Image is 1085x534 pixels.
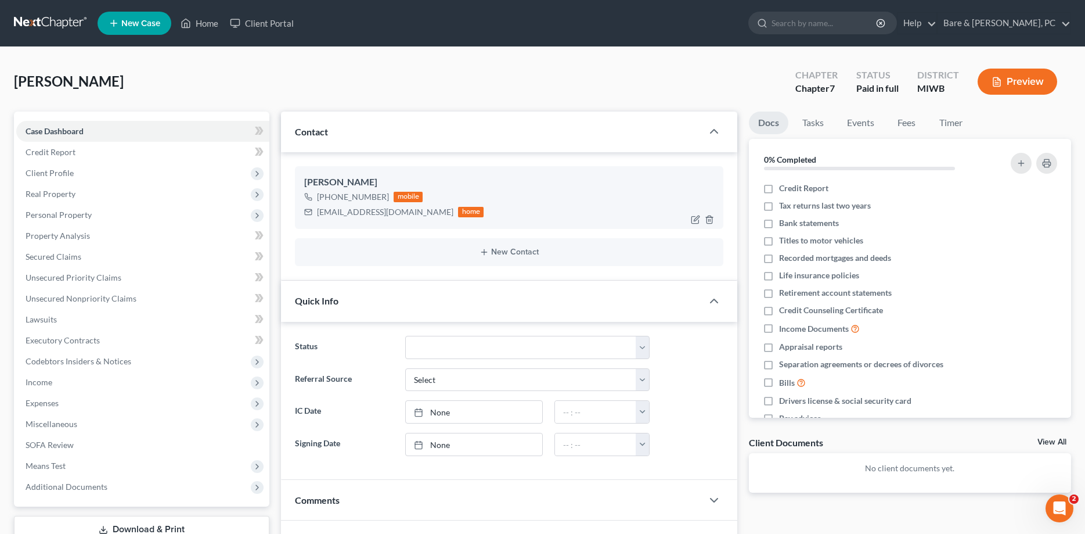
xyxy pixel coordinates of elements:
[26,440,74,450] span: SOFA Review
[16,121,269,142] a: Case Dashboard
[779,395,911,407] span: Drivers license & social security card
[930,112,972,134] a: Timer
[295,295,338,306] span: Quick Info
[749,436,823,449] div: Client Documents
[406,433,543,456] a: None
[779,359,943,370] span: Separation agreements or decrees of divorces
[779,323,849,335] span: Income Documents
[1069,494,1079,504] span: 2
[26,231,90,241] span: Property Analysis
[26,398,59,408] span: Expenses
[406,401,543,423] a: None
[289,400,399,424] label: IC Date
[758,463,1062,474] p: No client documents yet.
[16,267,269,288] a: Unsecured Priority Claims
[26,419,77,429] span: Miscellaneous
[26,168,74,178] span: Client Profile
[779,200,871,212] span: Tax returns last two years
[26,377,52,387] span: Income
[289,368,399,392] label: Referral Source
[772,12,878,34] input: Search by name...
[26,293,136,303] span: Unsecured Nonpriority Claims
[26,482,107,492] span: Additional Documents
[764,155,816,164] strong: 0% Completed
[917,69,959,82] div: District
[26,356,131,366] span: Codebtors Insiders & Notices
[917,82,959,95] div: MIWB
[978,69,1057,95] button: Preview
[795,82,838,95] div: Chapter
[26,189,75,199] span: Real Property
[555,433,636,456] input: -- : --
[16,288,269,309] a: Unsecured Nonpriority Claims
[295,126,328,137] span: Contact
[224,13,300,34] a: Client Portal
[317,191,389,203] div: [PHONE_NUMBER]
[16,142,269,163] a: Credit Report
[289,336,399,359] label: Status
[175,13,224,34] a: Home
[121,19,160,28] span: New Case
[856,82,899,95] div: Paid in full
[838,112,884,134] a: Events
[779,304,883,316] span: Credit Counseling Certificate
[793,112,833,134] a: Tasks
[888,112,925,134] a: Fees
[26,273,121,282] span: Unsecured Priority Claims
[779,341,842,353] span: Appraisal reports
[779,252,891,264] span: Recorded mortgages and deeds
[16,225,269,246] a: Property Analysis
[26,252,81,261] span: Secured Claims
[830,83,835,94] span: 7
[749,112,788,134] a: Docs
[317,206,453,218] div: [EMAIL_ADDRESS][DOMAIN_NAME]
[897,13,936,34] a: Help
[289,433,399,456] label: Signing Date
[458,207,484,217] div: home
[26,314,57,324] span: Lawsuits
[26,335,100,345] span: Executory Contracts
[555,401,636,423] input: -- : --
[795,69,838,82] div: Chapter
[295,494,340,506] span: Comments
[938,13,1070,34] a: Bare & [PERSON_NAME], PC
[779,270,859,281] span: Life insurance policies
[856,69,899,82] div: Status
[1037,438,1066,446] a: View All
[779,235,863,246] span: Titles to motor vehicles
[304,175,713,189] div: [PERSON_NAME]
[779,217,839,229] span: Bank statements
[26,147,75,157] span: Credit Report
[304,248,713,257] button: New Contact
[16,330,269,351] a: Executory Contracts
[26,126,84,136] span: Case Dashboard
[16,435,269,456] a: SOFA Review
[779,182,828,194] span: Credit Report
[14,73,124,89] span: [PERSON_NAME]
[26,461,66,471] span: Means Test
[16,246,269,267] a: Secured Claims
[779,287,892,299] span: Retirement account statements
[779,377,795,389] span: Bills
[394,192,423,202] div: mobile
[1046,494,1073,522] iframe: Intercom live chat
[16,309,269,330] a: Lawsuits
[779,413,821,424] span: Pay advices
[26,210,92,220] span: Personal Property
